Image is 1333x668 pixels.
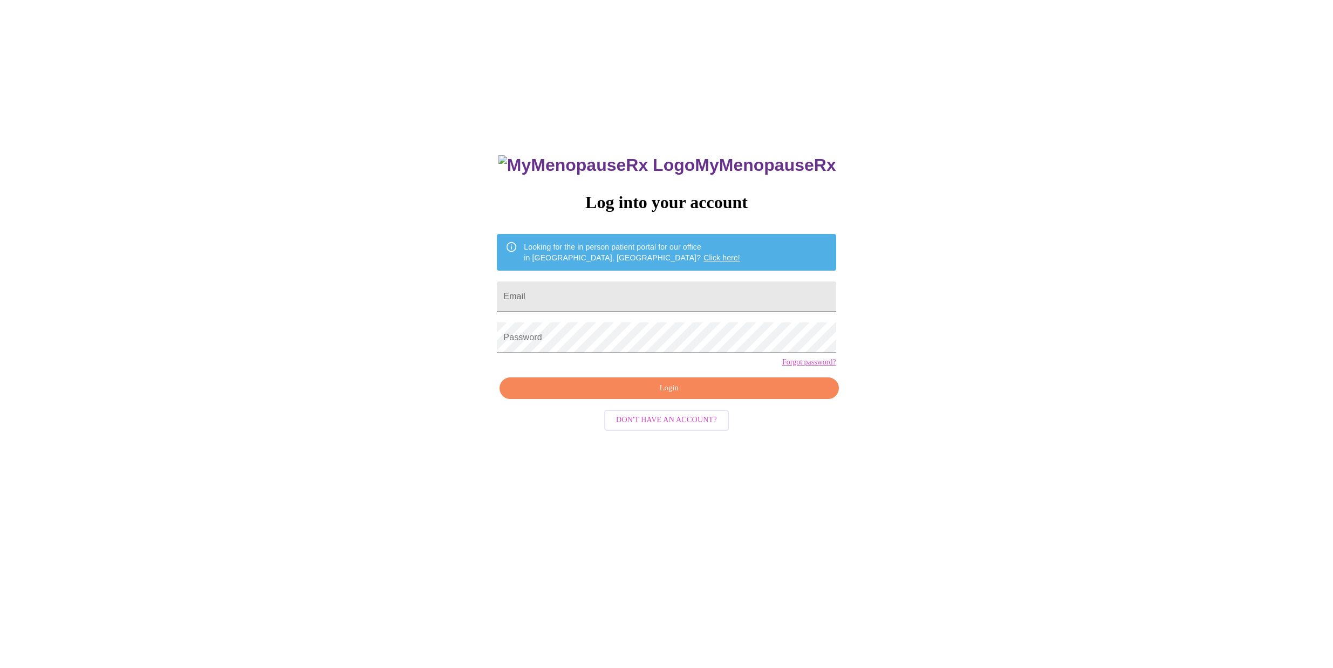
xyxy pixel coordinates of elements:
[616,414,717,427] span: Don't have an account?
[498,155,695,175] img: MyMenopauseRx Logo
[782,358,836,367] a: Forgot password?
[604,410,729,431] button: Don't have an account?
[498,155,836,175] h3: MyMenopauseRx
[524,237,740,267] div: Looking for the in person patient portal for our office in [GEOGRAPHIC_DATA], [GEOGRAPHIC_DATA]?
[703,253,740,262] a: Click here!
[512,382,826,395] span: Login
[601,415,732,424] a: Don't have an account?
[500,377,838,400] button: Login
[497,192,836,212] h3: Log into your account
